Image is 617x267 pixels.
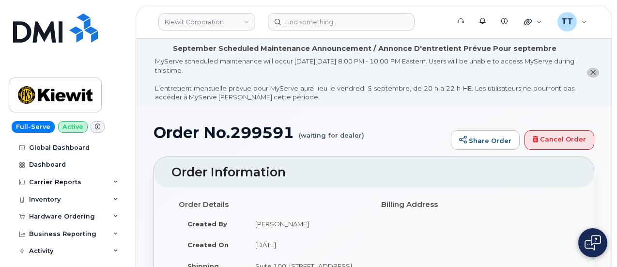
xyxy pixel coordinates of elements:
strong: Created By [187,220,227,228]
td: [DATE] [247,234,367,255]
h4: Order Details [179,201,367,209]
h4: Billing Address [381,201,569,209]
a: Cancel Order [524,130,594,150]
td: [PERSON_NAME] [247,213,367,235]
h2: Order Information [171,166,576,179]
div: September Scheduled Maintenance Announcement / Annonce D'entretient Prévue Pour septembre [173,44,556,54]
button: close notification [587,68,599,78]
small: (waiting for dealer) [299,124,364,139]
img: Open chat [585,235,601,251]
a: Share Order [451,130,520,150]
div: MyServe scheduled maintenance will occur [DATE][DATE] 8:00 PM - 10:00 PM Eastern. Users will be u... [155,57,574,102]
strong: Created On [187,241,229,249]
h1: Order No.299591 [154,124,446,141]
